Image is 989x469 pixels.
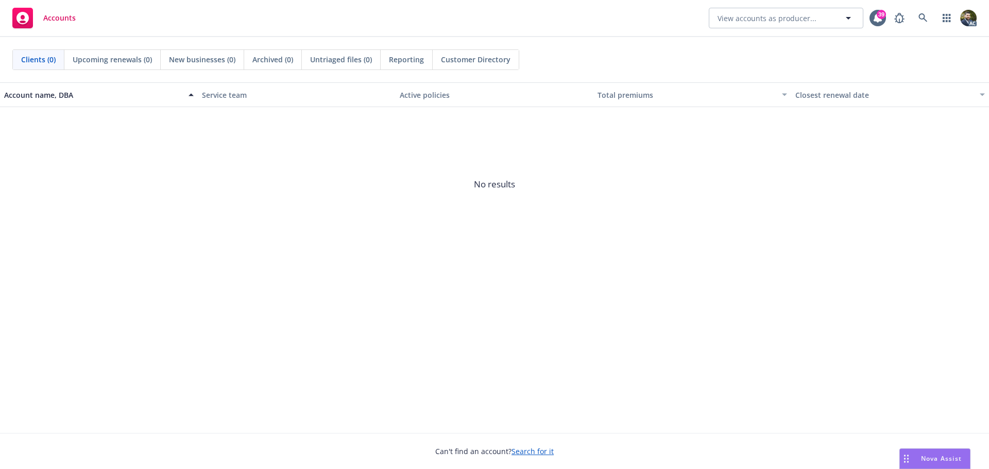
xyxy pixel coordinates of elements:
div: Account name, DBA [4,90,182,100]
span: Customer Directory [441,54,510,65]
span: Reporting [389,54,424,65]
div: Total premiums [598,90,776,100]
div: Service team [202,90,391,100]
button: Service team [198,82,396,107]
div: 39 [877,10,886,19]
span: New businesses (0) [169,54,235,65]
button: View accounts as producer... [709,8,863,28]
img: photo [960,10,977,26]
div: Closest renewal date [795,90,974,100]
a: Search for it [511,446,554,456]
span: Accounts [43,14,76,22]
a: Switch app [936,8,957,28]
div: Drag to move [900,449,913,468]
span: Can't find an account? [435,446,554,457]
div: Active policies [400,90,589,100]
button: Total premiums [593,82,791,107]
button: Active policies [396,82,593,107]
a: Accounts [8,4,80,32]
button: Nova Assist [899,448,970,469]
button: Closest renewal date [791,82,989,107]
span: Archived (0) [252,54,293,65]
span: Upcoming renewals (0) [73,54,152,65]
a: Search [913,8,933,28]
span: Untriaged files (0) [310,54,372,65]
span: Clients (0) [21,54,56,65]
span: Nova Assist [921,454,962,463]
a: Report a Bug [889,8,910,28]
span: View accounts as producer... [718,13,816,24]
